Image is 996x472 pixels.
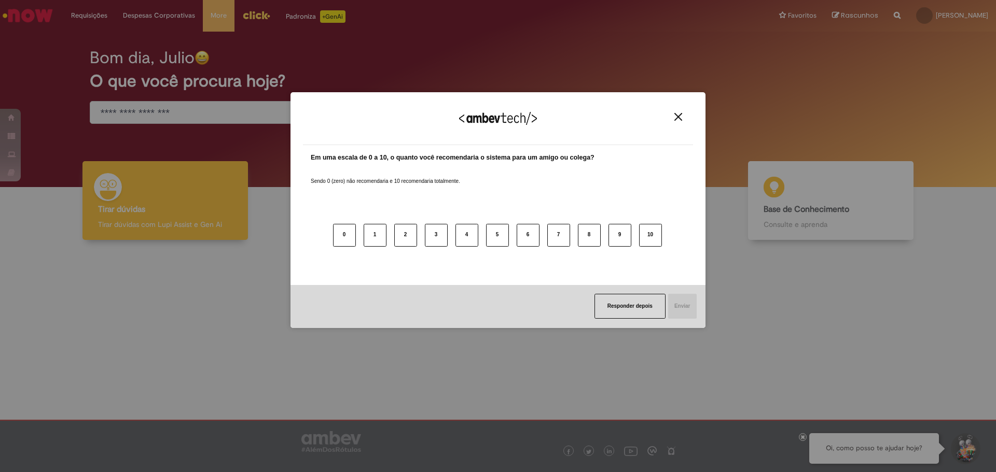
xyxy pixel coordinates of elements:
[394,224,417,247] button: 2
[639,224,662,247] button: 10
[333,224,356,247] button: 0
[608,224,631,247] button: 9
[311,165,460,185] label: Sendo 0 (zero) não recomendaria e 10 recomendaria totalmente.
[364,224,386,247] button: 1
[547,224,570,247] button: 7
[455,224,478,247] button: 4
[459,112,537,125] img: Logo Ambevtech
[517,224,539,247] button: 6
[311,153,594,163] label: Em uma escala de 0 a 10, o quanto você recomendaria o sistema para um amigo ou colega?
[578,224,601,247] button: 8
[425,224,448,247] button: 3
[674,113,682,121] img: Close
[594,294,666,319] button: Responder depois
[671,112,685,121] button: Close
[486,224,509,247] button: 5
